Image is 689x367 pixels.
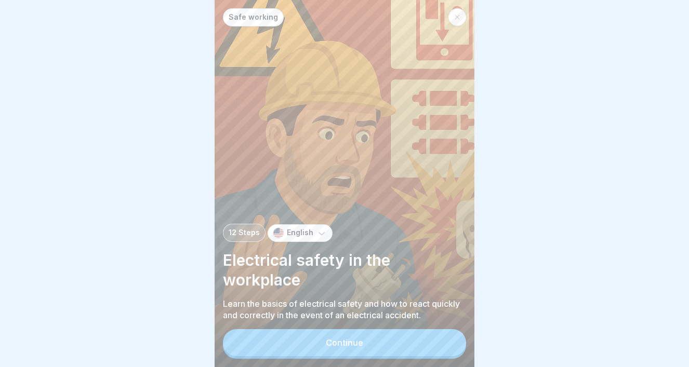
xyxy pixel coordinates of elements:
p: Safe working [229,13,278,22]
img: us.svg [273,228,284,238]
p: Learn the basics of electrical safety and how to react quickly and correctly in the event of an e... [223,298,466,321]
button: Continue [223,329,466,356]
p: Electrical safety in the workplace [223,250,466,290]
p: English [287,228,313,237]
div: Continue [326,338,363,347]
p: 12 Steps [229,228,260,237]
